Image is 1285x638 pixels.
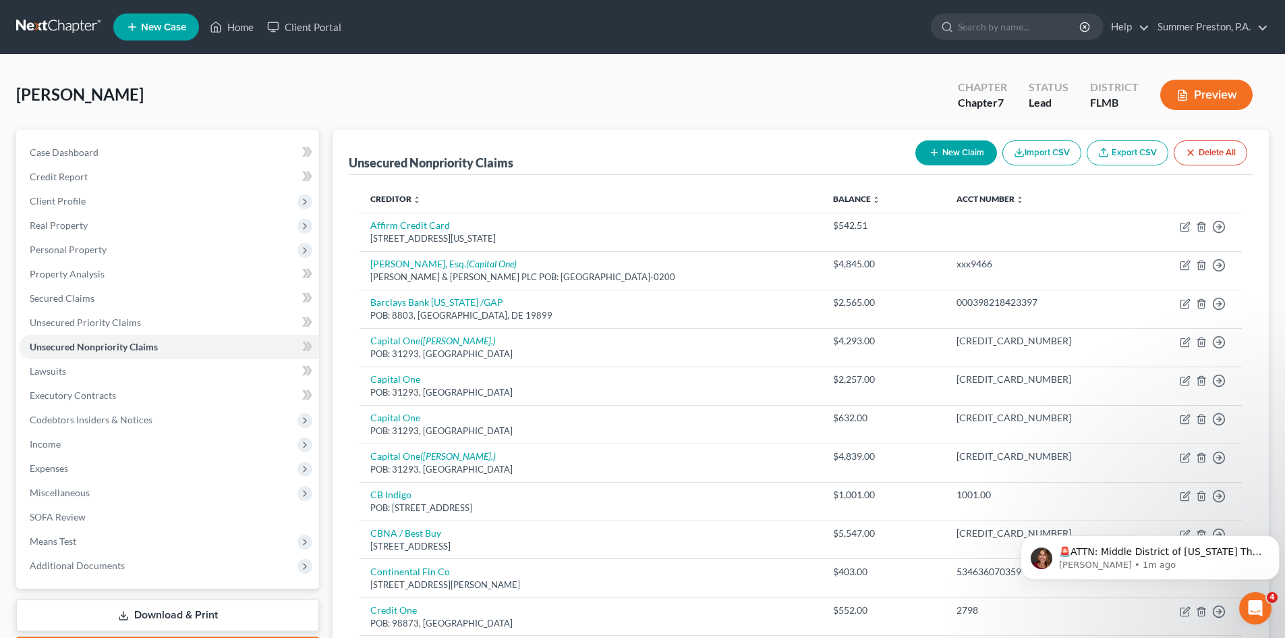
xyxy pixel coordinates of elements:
div: $2,257.00 [833,373,935,386]
div: POB: [STREET_ADDRESS] [370,502,811,514]
iframe: Intercom live chat [1239,592,1272,624]
div: Status [1029,80,1068,95]
span: Property Analysis [30,268,105,280]
a: Creditor unfold_more [370,194,421,204]
a: Home [203,15,260,39]
button: Delete All [1174,140,1247,165]
div: [CREDIT_CARD_NUMBER] [956,450,1128,463]
div: [CREDIT_CARD_NUMBER] [956,334,1128,348]
div: District [1090,80,1139,95]
div: [PERSON_NAME] & [PERSON_NAME] PLC POB: [GEOGRAPHIC_DATA]-0200 [370,271,811,284]
a: Capital One([PERSON_NAME].) [370,450,496,462]
div: $4,293.00 [833,334,935,348]
div: [STREET_ADDRESS][US_STATE] [370,232,811,245]
span: New Case [141,22,186,32]
div: 534636070359 [956,565,1128,579]
a: [PERSON_NAME], Esq.(Capital One) [370,258,517,269]
div: POB: 31293, [GEOGRAPHIC_DATA] [370,348,811,361]
span: Unsecured Priority Claims [30,317,141,328]
a: Property Analysis [19,262,319,286]
div: 000398218423397 [956,296,1128,309]
span: Secured Claims [30,292,94,304]
a: Export CSV [1087,140,1168,165]
div: Lead [1029,95,1068,111]
span: Additional Documents [30,560,125,571]
div: Chapter [958,80,1007,95]
span: Client Profile [30,195,86,207]
div: [CREDIT_CARD_NUMBER] [956,373,1128,386]
span: Codebtors Insiders & Notices [30,414,152,425]
span: SOFA Review [30,511,86,523]
i: ([PERSON_NAME].) [420,450,496,462]
div: $4,845.00 [833,257,935,271]
a: Case Dashboard [19,140,319,165]
i: unfold_more [1016,196,1024,204]
button: Preview [1160,80,1253,110]
div: $403.00 [833,565,935,579]
a: Client Portal [260,15,348,39]
div: [STREET_ADDRESS] [370,540,811,553]
a: Affirm Credit Card [370,219,450,231]
span: Personal Property [30,244,107,255]
div: FLMB [1090,95,1139,111]
a: Credit Report [19,165,319,189]
span: [PERSON_NAME] [16,84,144,104]
span: Case Dashboard [30,147,98,158]
span: Unsecured Nonpriority Claims [30,341,158,352]
a: Secured Claims [19,286,319,311]
div: $552.00 [833,604,935,617]
div: Unsecured Nonpriority Claims [349,155,513,171]
div: $4,839.00 [833,450,935,463]
span: Lawsuits [30,365,66,377]
span: Means Test [30,535,76,547]
a: Balance unfold_more [833,194,880,204]
iframe: Intercom notifications message [1015,507,1285,602]
div: POB: 31293, [GEOGRAPHIC_DATA] [370,463,811,476]
a: CBNA / Best Buy [370,527,441,539]
div: Chapter [958,95,1007,111]
div: xxx9466 [956,257,1128,271]
div: [CREDIT_CARD_NUMBER] [956,411,1128,425]
div: POB: 31293, [GEOGRAPHIC_DATA] [370,386,811,399]
input: Search by name... [958,14,1081,39]
i: unfold_more [413,196,421,204]
div: [STREET_ADDRESS][PERSON_NAME] [370,579,811,591]
a: Lawsuits [19,359,319,383]
span: Income [30,438,61,450]
span: 7 [998,96,1004,109]
div: $1,001.00 [833,488,935,502]
a: Help [1104,15,1149,39]
span: 4 [1267,592,1278,603]
a: Summer Preston, P.A. [1151,15,1268,39]
div: POB: 31293, [GEOGRAPHIC_DATA] [370,425,811,437]
span: Real Property [30,219,88,231]
a: Capital One [370,373,420,385]
a: Download & Print [16,600,319,631]
div: $632.00 [833,411,935,425]
span: Executory Contracts [30,390,116,401]
i: unfold_more [872,196,880,204]
a: Capital One [370,412,420,423]
button: Import CSV [1002,140,1081,165]
a: Capital One([PERSON_NAME].) [370,335,496,346]
div: $5,547.00 [833,527,935,540]
div: POB: 98873, [GEOGRAPHIC_DATA] [370,617,811,630]
button: New Claim [915,140,997,165]
a: SOFA Review [19,505,319,529]
a: Acct Number unfold_more [956,194,1024,204]
a: Executory Contracts [19,383,319,408]
div: [CREDIT_CARD_NUMBER] [956,527,1128,540]
span: Credit Report [30,171,88,182]
div: $2,565.00 [833,296,935,309]
a: Unsecured Nonpriority Claims [19,335,319,359]
a: Unsecured Priority Claims [19,311,319,335]
a: Barclays Bank [US_STATE] /GAP [370,296,503,308]
i: ([PERSON_NAME].) [420,335,496,346]
a: Credit One [370,604,417,616]
a: CB Indigo [370,489,411,500]
span: Miscellaneous [30,487,90,498]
